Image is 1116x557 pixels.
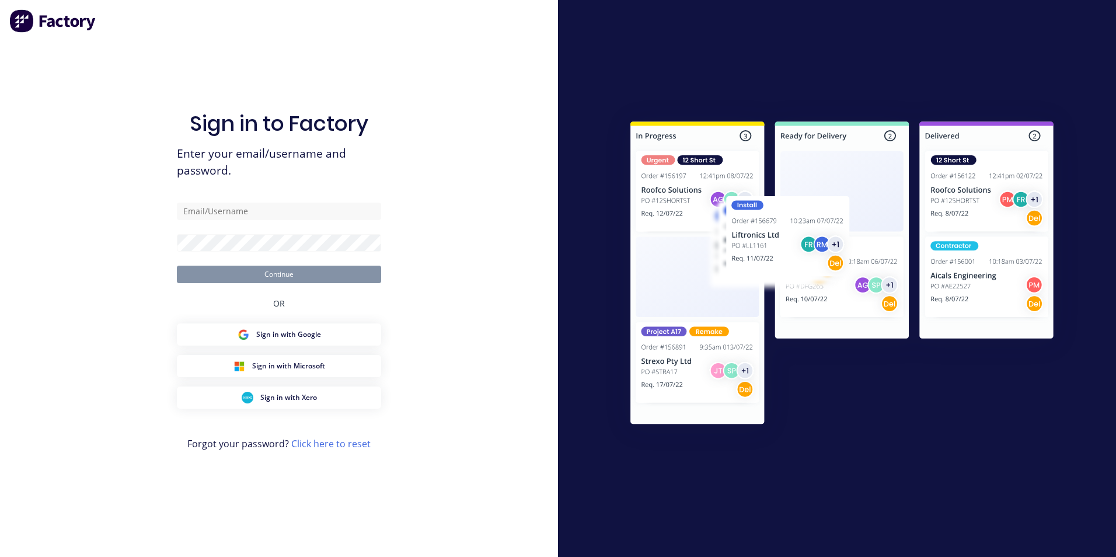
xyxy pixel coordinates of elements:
img: Sign in [605,98,1079,452]
span: Sign in with Google [256,329,321,340]
img: Google Sign in [238,329,249,340]
h1: Sign in to Factory [190,111,368,136]
span: Sign in with Xero [260,392,317,403]
input: Email/Username [177,203,381,220]
div: OR [273,283,285,323]
button: Google Sign inSign in with Google [177,323,381,346]
span: Forgot your password? [187,437,371,451]
button: Microsoft Sign inSign in with Microsoft [177,355,381,377]
span: Enter your email/username and password. [177,145,381,179]
button: Xero Sign inSign in with Xero [177,387,381,409]
img: Microsoft Sign in [233,360,245,372]
span: Sign in with Microsoft [252,361,325,371]
a: Click here to reset [291,437,371,450]
button: Continue [177,266,381,283]
img: Xero Sign in [242,392,253,403]
img: Factory [9,9,97,33]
